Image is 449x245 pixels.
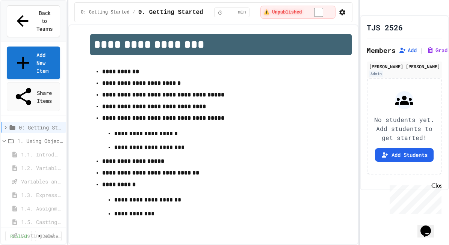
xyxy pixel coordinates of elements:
[264,9,302,15] span: ⚠️ Unpublished
[21,191,62,199] span: 1.3. Expressions and Output [New]
[367,45,396,56] h2: Members
[369,63,440,70] div: [PERSON_NAME] [PERSON_NAME]
[387,182,441,214] iframe: chat widget
[369,71,383,77] div: Admin
[21,150,59,158] span: 1.1. Introduction to Algorithms, Programming, and Compilers
[21,164,62,172] span: 1.2. Variables and Data Types
[21,218,62,226] span: 1.5. Casting and Ranges of Values
[17,137,63,145] span: 1. Using Objects and Methods
[21,177,62,185] span: Variables and Data Types - Quiz
[7,5,60,37] button: Back to Teams
[5,231,32,241] a: Publish
[260,6,335,19] div: ⚠️ Students cannot see this content! Click the toggle to publish it and make it visible to your c...
[81,9,130,15] span: 0: Getting Started
[417,215,441,237] iframe: chat widget
[7,47,60,79] a: Add New Item
[367,22,403,33] h1: TJS 2526
[3,3,52,48] div: Chat with us now!Close
[373,115,435,142] p: No students yet. Add students to get started!
[133,9,135,15] span: /
[399,47,417,54] button: Add
[375,148,434,162] button: Add Students
[21,204,62,212] span: 1.4. Assignment and Input
[138,8,203,17] span: 0. Getting Started
[35,231,62,241] a: Delete
[305,8,332,17] input: publish toggle
[36,9,53,33] span: Back to Teams
[60,153,63,156] button: More options
[420,46,423,55] span: |
[7,82,60,111] a: Share Items
[19,123,63,131] span: 0: Getting Started
[238,9,246,15] span: min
